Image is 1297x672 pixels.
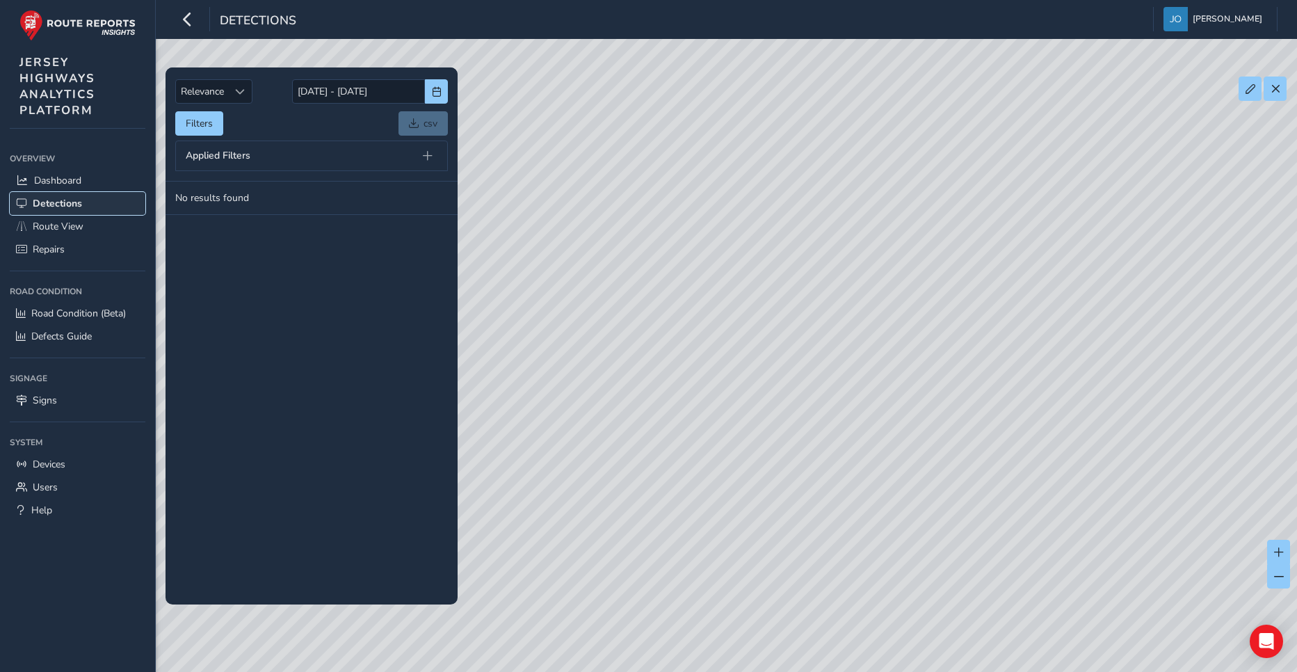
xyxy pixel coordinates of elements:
a: Detections [10,192,145,215]
span: Relevance [176,80,229,103]
span: Detections [33,197,82,210]
span: Applied Filters [186,151,250,161]
div: Road Condition [10,281,145,302]
a: Repairs [10,238,145,261]
a: csv [398,111,448,136]
span: Devices [33,458,65,471]
a: Help [10,499,145,522]
a: Road Condition (Beta) [10,302,145,325]
div: System [10,432,145,453]
a: Dashboard [10,169,145,192]
div: Open Intercom Messenger [1250,625,1283,658]
span: Repairs [33,243,65,256]
button: Filters [175,111,223,136]
span: Detections [220,12,296,31]
span: [PERSON_NAME] [1193,7,1262,31]
span: Route View [33,220,83,233]
img: diamond-layout [1163,7,1188,31]
a: Signs [10,389,145,412]
span: Signs [33,394,57,407]
div: Overview [10,148,145,169]
button: [PERSON_NAME] [1163,7,1267,31]
img: rr logo [19,10,136,41]
span: Help [31,504,52,517]
span: Defects Guide [31,330,92,343]
a: Devices [10,453,145,476]
span: Dashboard [34,174,81,187]
a: Route View [10,215,145,238]
span: Users [33,481,58,494]
span: Road Condition (Beta) [31,307,126,320]
a: Defects Guide [10,325,145,348]
div: Signage [10,368,145,389]
a: Users [10,476,145,499]
div: Sort by Date [229,80,252,103]
span: JERSEY HIGHWAYS ANALYTICS PLATFORM [19,54,95,118]
td: No results found [166,182,458,215]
